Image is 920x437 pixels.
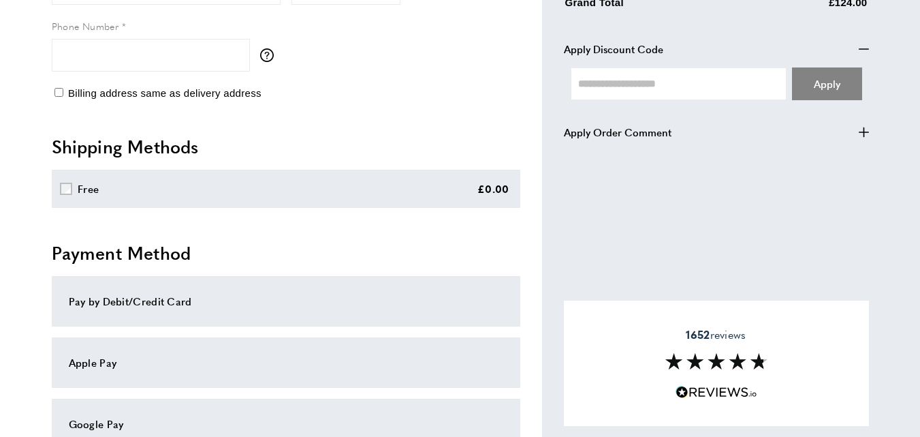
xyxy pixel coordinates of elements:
[686,327,710,342] strong: 1652
[69,416,503,432] div: Google Pay
[52,19,119,33] span: Phone Number
[792,67,862,100] button: Apply Coupon
[814,76,840,91] span: Apply Coupon
[52,134,520,159] h2: Shipping Methods
[69,355,503,371] div: Apple Pay
[52,241,520,265] h2: Payment Method
[477,181,509,197] div: £0.00
[686,328,746,342] span: reviews
[260,48,281,62] button: More information
[564,124,671,140] span: Apply Order Comment
[69,293,503,310] div: Pay by Debit/Credit Card
[665,353,767,370] img: Reviews section
[676,386,757,399] img: Reviews.io 5 stars
[68,87,261,99] span: Billing address same as delivery address
[78,181,99,197] div: Free
[564,41,663,57] span: Apply Discount Code
[54,88,63,97] input: Billing address same as delivery address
